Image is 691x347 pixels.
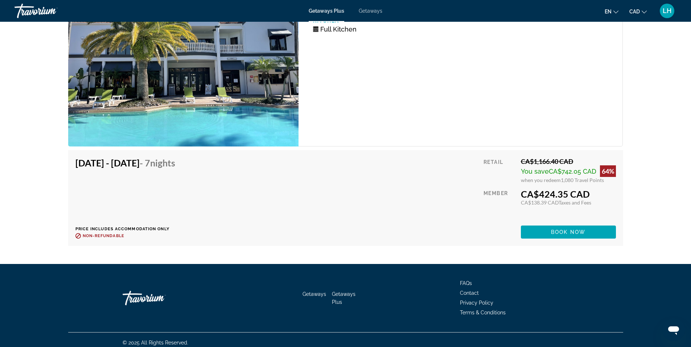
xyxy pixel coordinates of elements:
[521,199,616,206] div: CA$138.39 CAD
[460,310,506,315] a: Terms & Conditions
[123,287,195,309] a: Travorium
[460,280,472,286] a: FAQs
[15,1,87,20] a: Travorium
[658,3,676,18] button: User Menu
[521,226,616,239] button: Book now
[605,9,612,15] span: en
[551,229,585,235] span: Book now
[521,177,561,183] span: when you redeem
[600,165,616,177] div: 64%
[303,291,326,297] a: Getaways
[521,189,616,199] div: CA$424.35 CAD
[123,340,188,346] span: © 2025 All Rights Reserved.
[150,157,175,168] span: Nights
[359,8,382,14] a: Getaways
[484,189,515,220] div: Member
[460,290,479,296] a: Contact
[663,7,671,15] span: LH
[332,291,355,305] a: Getaways Plus
[549,168,596,175] span: CA$742.05 CAD
[83,234,124,238] span: Non-refundable
[605,6,618,17] button: Change language
[309,8,344,14] a: Getaways Plus
[140,157,175,168] span: - 7
[484,157,515,183] div: Retail
[320,25,357,33] span: Full Kitchen
[629,9,640,15] span: CAD
[521,157,616,165] div: CA$1,166.40 CAD
[662,318,685,341] iframe: Button to launch messaging window
[559,199,591,206] span: Taxes and Fees
[75,157,175,168] h4: [DATE] - [DATE]
[521,168,549,175] span: You save
[75,227,181,231] p: Price includes accommodation only
[460,300,493,306] a: Privacy Policy
[561,177,604,183] span: 1,080 Travel Points
[629,6,647,17] button: Change currency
